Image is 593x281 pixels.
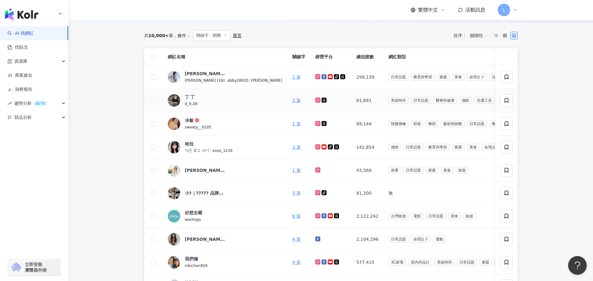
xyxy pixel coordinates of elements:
span: 美食 [452,74,464,80]
img: chrome extension [10,262,22,272]
span: 日常話題 [411,97,431,104]
span: 活動訊息 [465,7,485,13]
span: abby28920 [227,78,248,83]
a: 3 筆 [292,98,301,103]
span: 藝術與娛樂 [441,120,464,127]
span: 命理占卜 [467,74,487,80]
span: sweety__0105 [185,125,211,129]
span: rise [7,101,12,106]
td: 81,200 [351,182,384,205]
span: 日常話題 [403,167,423,174]
img: KOL Avatar [168,94,180,107]
span: d_9.28 [185,102,197,106]
span: L [503,7,505,13]
span: 法政社會 [489,74,509,80]
td: 2,122,242 [351,205,384,228]
td: 299,139 [351,65,384,89]
th: 網紅類型 [384,48,584,65]
span: wantogo [185,217,201,222]
a: 1 筆 [292,121,301,126]
span: 關聯性 [470,31,489,41]
span: 繁體中文 [418,7,438,13]
span: 攝影 [459,97,472,104]
span: | [225,78,228,83]
img: KOL Avatar [168,210,180,222]
span: 交通工具 [474,97,494,104]
span: 教育與學習 [411,74,435,80]
span: 日常話題 [388,74,408,80]
th: 總追蹤數 [351,48,384,65]
td: 2,104,296 [351,228,384,251]
span: nikichen926 [185,264,208,268]
div: 我們倆 [185,256,198,262]
span: 旅遊 [463,213,476,220]
span: 日常話題 [457,259,477,266]
a: 4 筆 [292,237,301,242]
img: logo [5,8,38,21]
a: KOL Avatar[PERSON_NAME][PERSON_NAME] (19)|abby28920|[PERSON_NAME] [168,70,282,84]
div: 重置 [233,33,242,38]
span: 台灣旅遊 [388,213,408,220]
img: KOL Avatar [168,71,180,83]
span: 10,000+ [148,33,169,38]
span: 彩妝 [411,120,423,127]
th: 網紅名稱 [163,48,287,65]
a: KOL Avatar好想去喔wantogo [168,210,282,223]
span: 美妝時尚 [388,97,408,104]
td: 142,854 [351,136,384,159]
span: 旅遊 [456,167,468,174]
span: 美食 [494,259,507,266]
span: xooo_1216 [212,148,233,153]
td: 577,415 [351,251,384,274]
span: 條件 ： [173,33,191,38]
a: 洞察報告 [7,86,32,93]
a: 2 筆 [292,75,301,80]
span: 競品分析 [14,110,32,124]
span: 日常話題 [467,120,487,127]
div: 無 [388,190,579,196]
a: KOL Avatar小?｜????? 品牌執行長·21y大學生｜ [168,187,282,199]
td: 43,566 [351,159,384,182]
div: [PERSON_NAME] [185,236,225,242]
a: 4 筆 [292,260,301,265]
div: 好想去喔 [185,210,202,216]
span: 醫療與健康 [433,97,457,104]
span: | [209,148,212,153]
span: 關鍵字：開團 [193,30,230,41]
div: [PERSON_NAME] [185,70,225,77]
iframe: Help Scout Beacon - Open [568,256,587,275]
a: chrome extension立即安裝 瀏覽器外掛 [8,259,60,276]
a: KOL Avatar我們倆nikichen926 [168,256,282,269]
span: 日常話題 [426,213,446,220]
span: 美食 [467,144,479,151]
a: KOL Avatar[PERSON_NAME]先（[PERSON_NAME]) [168,164,282,177]
span: 家庭 [479,259,492,266]
span: 趨勢分析 [14,96,47,110]
span: 教育與學習 [489,120,513,127]
div: 丁 丁 [185,94,195,100]
span: 美食 [441,167,453,174]
span: [PERSON_NAME] (19) [185,78,225,83]
span: 保養 [388,167,401,174]
td: 61,691 [351,89,384,112]
a: 3 筆 [292,145,301,150]
div: 哈拉 [185,141,194,147]
span: 感情 [388,144,401,151]
a: searchAI 找網紅 [7,30,34,36]
span: 運動 [433,236,446,243]
div: [PERSON_NAME]先（[PERSON_NAME]) [185,167,225,173]
a: 3 筆 [292,191,301,196]
th: 經營平台 [310,48,351,65]
a: 找貼文 [7,44,28,51]
div: 冷飯 [185,117,194,124]
div: BETA [33,100,47,107]
img: KOL Avatar [168,141,180,153]
img: KOL Avatar [168,164,180,177]
span: 電影 [411,213,423,220]
span: 韓國偶像 [388,120,408,127]
a: KOL Avatar丁 丁d_9.28 [168,94,282,107]
div: 小?｜????? 品牌執行長·21y大學生｜ [185,190,225,196]
div: 共 筆 [144,33,173,38]
span: 美食 [448,213,461,220]
span: 3C家電 [388,259,406,266]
